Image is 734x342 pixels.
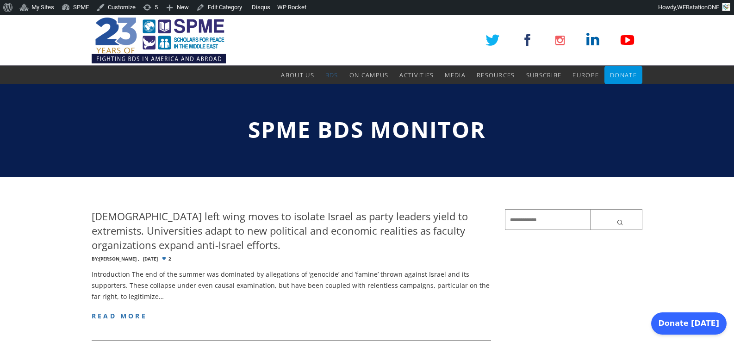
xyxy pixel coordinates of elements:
h4: [DEMOGRAPHIC_DATA] left wing moves to isolate Israel as party leaders yield to extremists. Univer... [92,209,491,252]
span: Activities [399,71,434,79]
a: About Us [281,66,314,84]
span: On Campus [349,71,389,79]
span: Subscribe [526,71,562,79]
time: [DATE] [143,256,158,261]
span: By: [92,255,99,262]
a: On Campus [349,66,389,84]
span: Resources [477,71,515,79]
a: read more [92,311,147,320]
span: WEBstationONE [677,4,719,11]
a: Subscribe [526,66,562,84]
a: BDS [325,66,338,84]
span: SPME BDS Monitor [248,114,486,144]
div: 2 [92,256,491,261]
span: Donate [610,71,637,79]
a: Europe [572,66,599,84]
a: Media [445,66,466,84]
p: Introduction The end of the summer was dominated by allegations of ‘genocide’ and ‘famine’ thrown... [92,269,491,302]
img: SPME [92,15,226,66]
span: Media [445,71,466,79]
span: BDS [325,71,338,79]
a: [PERSON_NAME] [99,255,137,262]
span: Europe [572,71,599,79]
a: Activities [399,66,434,84]
span: About Us [281,71,314,79]
a: Resources [477,66,515,84]
a: Donate [610,66,637,84]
